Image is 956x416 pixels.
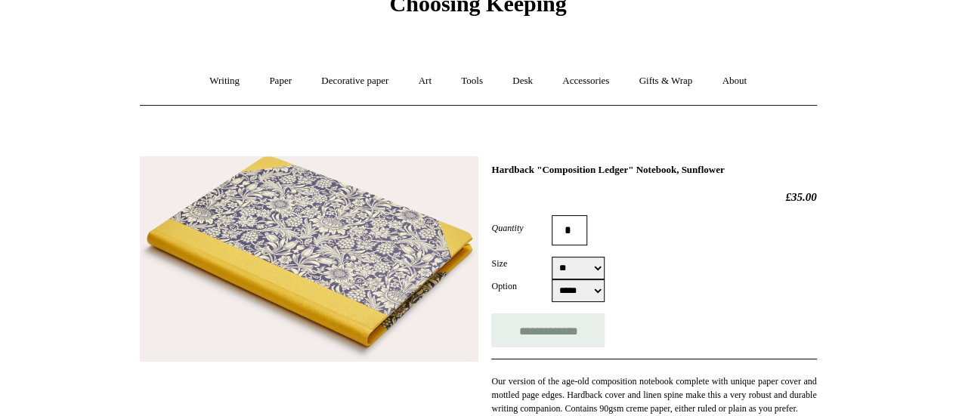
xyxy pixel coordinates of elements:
[389,3,566,14] a: Choosing Keeping
[499,61,546,101] a: Desk
[140,156,478,362] img: Hardback "Composition Ledger" Notebook, Sunflower
[625,61,706,101] a: Gifts & Wrap
[708,61,760,101] a: About
[549,61,623,101] a: Accessories
[255,61,305,101] a: Paper
[196,61,253,101] a: Writing
[491,190,816,204] h2: £35.00
[491,374,816,415] p: Our version of the age-old composition notebook complete with unique paper cover and mottled page...
[447,61,497,101] a: Tools
[491,221,552,235] label: Quantity
[491,164,816,176] h1: Hardback "Composition Ledger" Notebook, Sunflower
[405,61,445,101] a: Art
[491,257,552,270] label: Size
[491,279,552,293] label: Option
[308,61,402,101] a: Decorative paper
